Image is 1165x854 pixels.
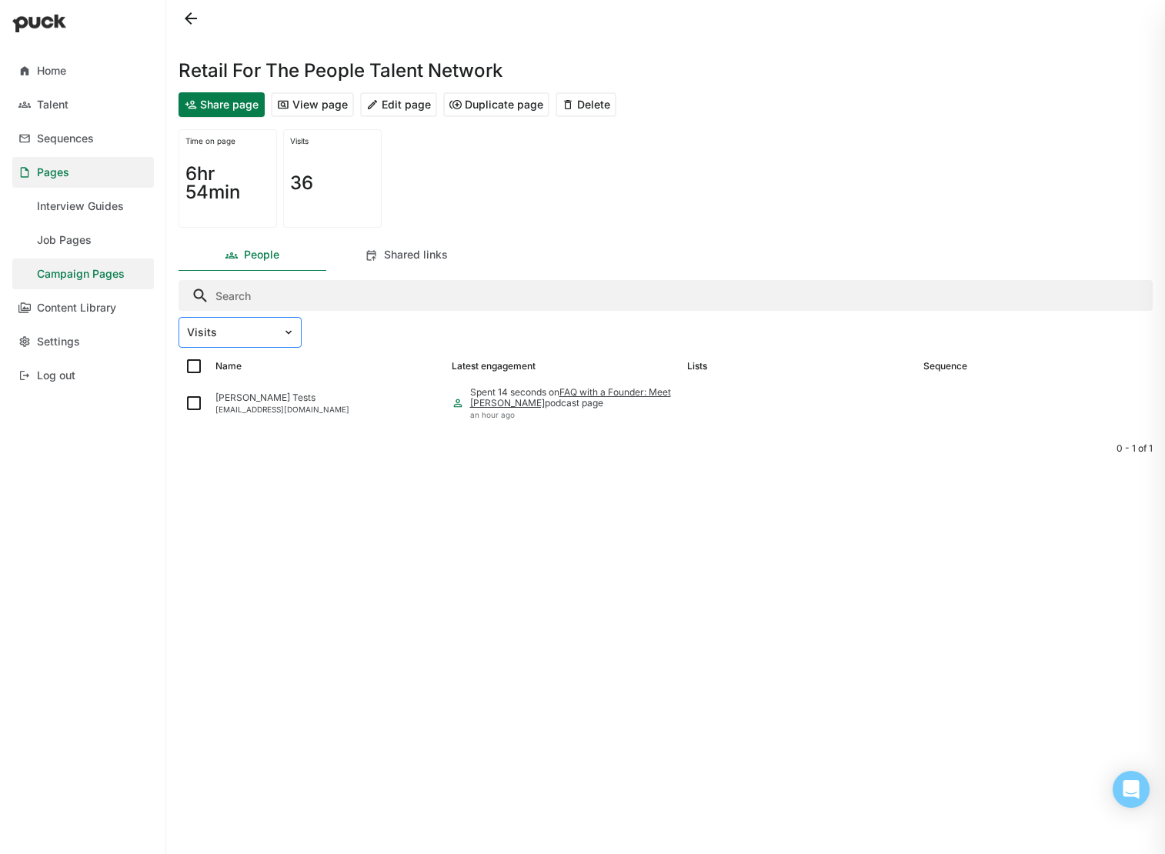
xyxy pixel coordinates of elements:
div: Open Intercom Messenger [1113,771,1150,808]
h1: 6hr 54min [185,165,270,202]
a: Home [12,55,154,86]
button: Share page [179,92,265,117]
h1: Retail For The People Talent Network [179,62,502,80]
div: Sequence [923,361,967,372]
div: Lists [687,361,707,372]
a: FAQ with a Founder: Meet [PERSON_NAME] [470,386,671,409]
div: Shared links [384,249,448,262]
button: Duplicate page [443,92,549,117]
button: View page [271,92,354,117]
div: Job Pages [37,234,92,247]
div: Latest engagement [452,361,536,372]
button: Edit page [360,92,437,117]
div: Talent [37,98,68,112]
div: Campaign Pages [37,268,125,281]
div: [PERSON_NAME] Tests [215,392,439,403]
a: Sequences [12,123,154,154]
div: 0 - 1 of 1 [179,443,1153,454]
a: Job Pages [12,225,154,255]
div: [EMAIL_ADDRESS][DOMAIN_NAME] [215,405,439,414]
a: Settings [12,326,154,357]
a: Content Library [12,292,154,323]
a: Campaign Pages [12,259,154,289]
a: Interview Guides [12,191,154,222]
div: Content Library [37,302,116,315]
div: Spent 14 seconds on podcast page [470,387,676,409]
div: Time on page [185,136,270,145]
div: People [244,249,279,262]
div: Pages [37,166,69,179]
input: Search [179,280,1153,311]
div: Settings [37,335,80,349]
button: Delete [556,92,616,117]
div: Log out [37,369,75,382]
a: Pages [12,157,154,188]
div: Interview Guides [37,200,124,213]
h1: 36 [290,174,313,192]
div: an hour ago [470,410,676,419]
a: Talent [12,89,154,120]
div: Name [215,361,242,372]
div: Visits [290,136,375,145]
div: Home [37,65,66,78]
div: Sequences [37,132,94,145]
